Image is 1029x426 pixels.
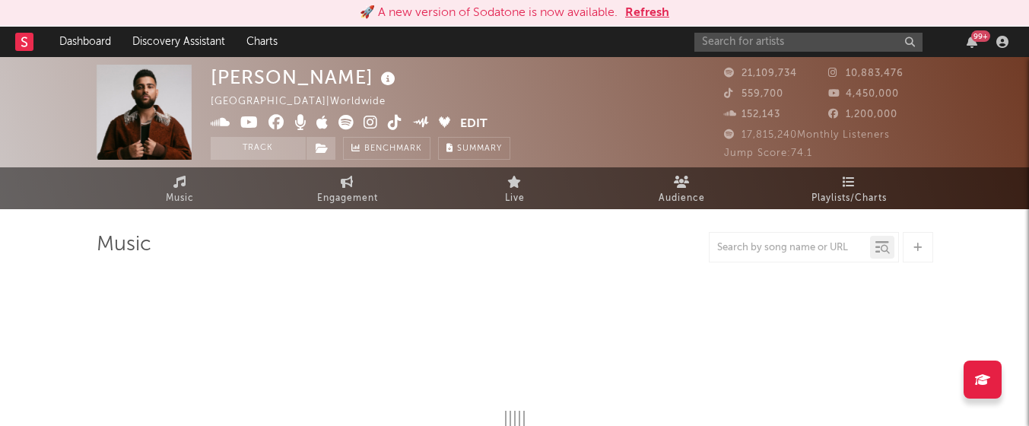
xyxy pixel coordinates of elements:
[724,130,890,140] span: 17,815,240 Monthly Listeners
[724,148,812,158] span: Jump Score: 74.1
[967,36,977,48] button: 99+
[724,110,780,119] span: 152,143
[828,89,899,99] span: 4,450,000
[236,27,288,57] a: Charts
[122,27,236,57] a: Discovery Assistant
[828,68,904,78] span: 10,883,476
[625,4,669,22] button: Refresh
[364,140,422,158] span: Benchmark
[97,167,264,209] a: Music
[211,65,399,90] div: [PERSON_NAME]
[694,33,923,52] input: Search for artists
[211,93,403,111] div: [GEOGRAPHIC_DATA] | Worldwide
[360,4,618,22] div: 🚀 A new version of Sodatone is now available.
[49,27,122,57] a: Dashboard
[971,30,990,42] div: 99 +
[724,68,797,78] span: 21,109,734
[317,189,378,208] span: Engagement
[457,145,502,153] span: Summary
[166,189,194,208] span: Music
[828,110,897,119] span: 1,200,000
[505,189,525,208] span: Live
[264,167,431,209] a: Engagement
[710,242,870,254] input: Search by song name or URL
[659,189,705,208] span: Audience
[211,137,306,160] button: Track
[438,137,510,160] button: Summary
[811,189,887,208] span: Playlists/Charts
[431,167,599,209] a: Live
[460,115,488,134] button: Edit
[599,167,766,209] a: Audience
[343,137,430,160] a: Benchmark
[766,167,933,209] a: Playlists/Charts
[724,89,783,99] span: 559,700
